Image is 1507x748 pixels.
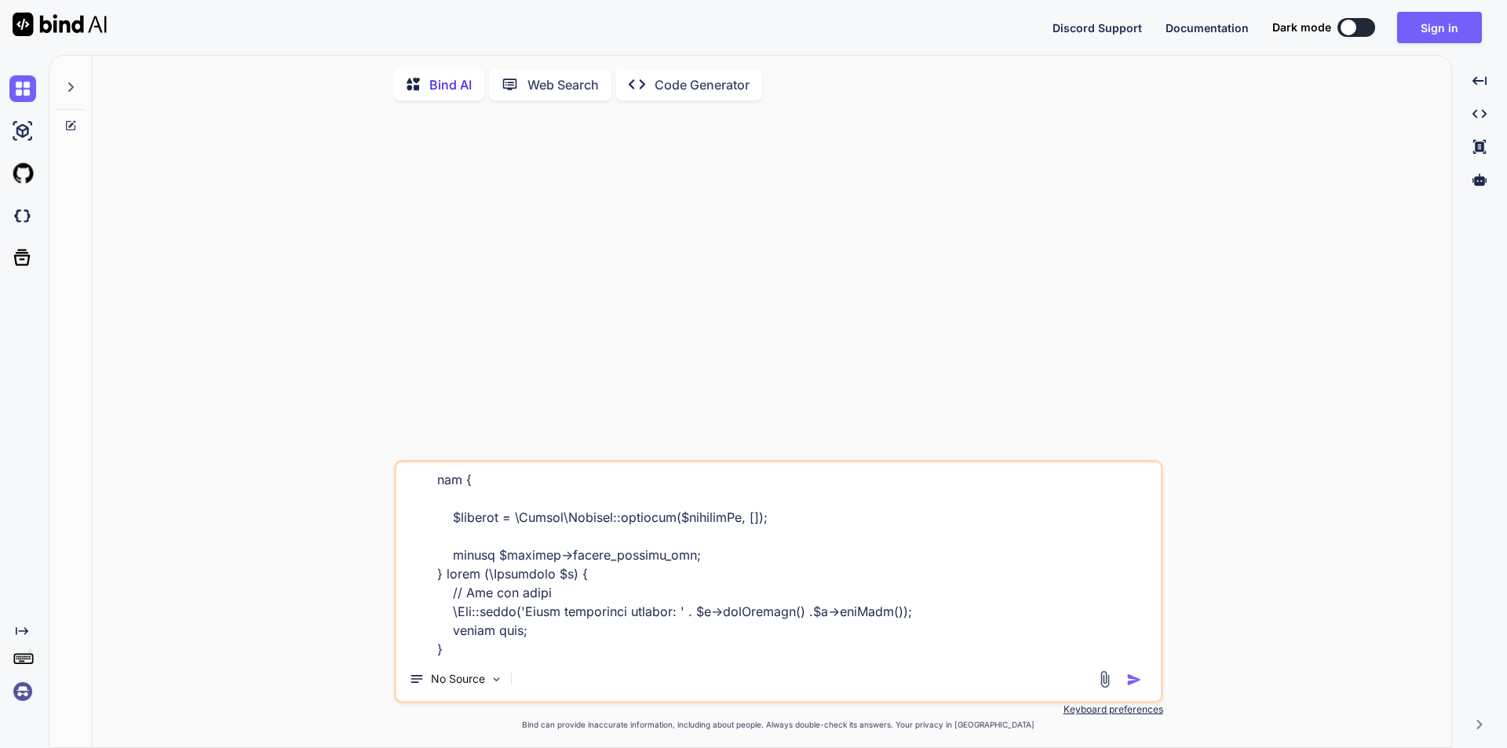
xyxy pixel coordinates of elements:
button: Documentation [1166,20,1249,36]
img: ai-studio [9,118,36,144]
p: Keyboard preferences [394,703,1163,716]
textarea: lore ipsumdolorsi ametc ad elits doei tempori utlabo etd ma aliq en admin ven quisnos exe ulla la... [396,462,1161,657]
p: No Source [431,671,485,687]
img: darkCloudIdeIcon [9,203,36,229]
span: Documentation [1166,21,1249,35]
img: icon [1126,672,1142,688]
span: Dark mode [1272,20,1331,35]
p: Web Search [527,75,599,94]
button: Sign in [1397,12,1482,43]
p: Code Generator [655,75,750,94]
p: Bind AI [429,75,472,94]
button: Discord Support [1053,20,1142,36]
img: chat [9,75,36,102]
span: Discord Support [1053,21,1142,35]
img: attachment [1096,670,1114,688]
img: Pick Models [490,673,503,686]
img: signin [9,678,36,705]
img: Bind AI [13,13,107,36]
p: Bind can provide inaccurate information, including about people. Always double-check its answers.... [394,719,1163,731]
img: githubLight [9,160,36,187]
